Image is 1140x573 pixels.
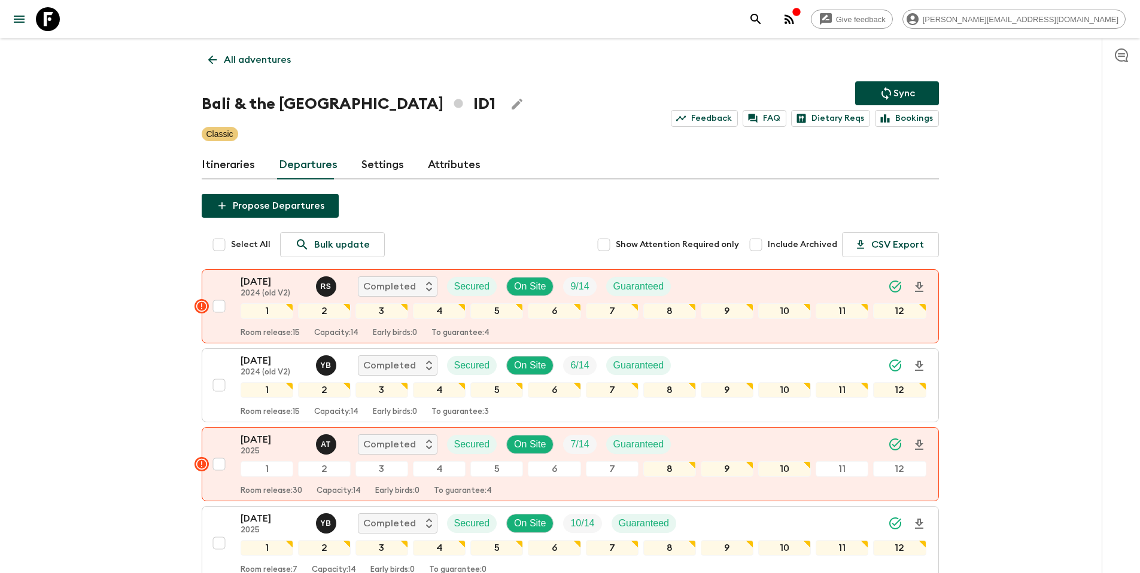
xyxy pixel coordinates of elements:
button: menu [7,7,31,31]
p: Classic [206,128,233,140]
p: To guarantee: 4 [431,328,490,338]
div: 12 [873,382,926,398]
p: 2025 [241,447,306,456]
span: Yogi Bear (Indra Prayogi) [316,359,339,368]
div: 11 [816,540,868,556]
p: Capacity: 14 [314,328,358,338]
button: [DATE]2024 (old V2)Raka SanjayaCompletedSecuredOn SiteTrip FillGuaranteed123456789101112Room rele... [202,269,939,343]
p: Completed [363,358,416,373]
button: [DATE]2024 (old V2)Yogi Bear (Indra Prayogi)CompletedSecuredOn SiteTrip FillGuaranteed12345678910... [202,348,939,422]
div: 6 [528,461,580,477]
div: 3 [355,303,408,319]
div: 2 [298,382,351,398]
p: 7 / 14 [570,437,589,452]
div: 1 [241,303,293,319]
p: 9 / 14 [570,279,589,294]
p: Bulk update [314,237,370,252]
div: 2 [298,461,351,477]
p: To guarantee: 4 [434,486,492,496]
a: Feedback [671,110,738,127]
p: All adventures [224,53,291,67]
a: Dietary Reqs [791,110,870,127]
p: Completed [363,279,416,294]
p: Completed [363,516,416,531]
div: 10 [758,540,811,556]
button: Edit Adventure Title [505,92,529,116]
div: Secured [447,514,497,533]
div: 4 [413,540,466,556]
p: On Site [514,516,546,531]
a: Give feedback [811,10,893,29]
button: Sync adventure departures to the booking engine [855,81,939,105]
p: Capacity: 14 [317,486,361,496]
span: Raka Sanjaya [316,280,339,289]
p: On Site [514,279,546,294]
a: Bookings [875,110,939,127]
p: 2024 (old V2) [241,368,306,377]
p: [DATE] [241,511,306,526]
div: 4 [413,461,466,477]
span: Select All [231,239,270,251]
div: 8 [643,303,696,319]
div: 10 [758,461,811,477]
button: CSV Export [842,232,939,257]
span: Show Attention Required only [616,239,739,251]
div: On Site [506,435,554,454]
div: On Site [506,356,554,375]
div: 7 [586,382,639,398]
span: [PERSON_NAME][EMAIL_ADDRESS][DOMAIN_NAME] [916,15,1125,24]
div: On Site [506,514,554,533]
div: 5 [470,303,523,319]
svg: Synced Successfully [888,437,902,452]
div: Trip Fill [563,356,596,375]
p: Sync [893,86,915,100]
p: 2025 [241,526,306,535]
div: 1 [241,461,293,477]
a: Itineraries [202,151,255,179]
div: 11 [816,382,868,398]
div: 9 [701,540,753,556]
p: Completed [363,437,416,452]
p: Room release: 15 [241,407,300,417]
svg: Download Onboarding [912,280,926,294]
span: Ayu Tirta [316,438,339,447]
p: Guaranteed [613,437,664,452]
div: Trip Fill [563,514,601,533]
div: 3 [355,540,408,556]
a: Bulk update [280,232,385,257]
div: 7 [586,461,639,477]
svg: Synced Successfully [888,516,902,531]
p: Early birds: 0 [373,407,417,417]
p: 2024 (old V2) [241,289,306,298]
a: All adventures [202,48,297,72]
button: Propose Departures [202,194,339,218]
div: 2 [298,540,351,556]
p: Early birds: 0 [375,486,419,496]
div: 6 [528,382,580,398]
div: 9 [701,303,753,319]
p: To guarantee: 3 [431,407,489,417]
p: Secured [454,358,490,373]
p: 10 / 14 [570,516,594,531]
button: search adventures [744,7,768,31]
svg: Synced Successfully [888,358,902,373]
div: 4 [413,303,466,319]
div: 8 [643,461,696,477]
div: On Site [506,277,554,296]
div: Secured [447,277,497,296]
svg: Synced Successfully [888,279,902,294]
div: 12 [873,461,926,477]
svg: Download Onboarding [912,438,926,452]
div: 8 [643,382,696,398]
p: [DATE] [241,275,306,289]
a: Settings [361,151,404,179]
div: 2 [298,303,351,319]
a: Attributes [428,151,481,179]
span: Give feedback [829,15,892,24]
p: Capacity: 14 [314,407,358,417]
div: 8 [643,540,696,556]
div: 3 [355,382,408,398]
div: Trip Fill [563,435,596,454]
div: 12 [873,303,926,319]
button: [DATE]2025Ayu TirtaCompletedSecuredOn SiteTrip FillGuaranteed123456789101112Room release:30Capaci... [202,427,939,501]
